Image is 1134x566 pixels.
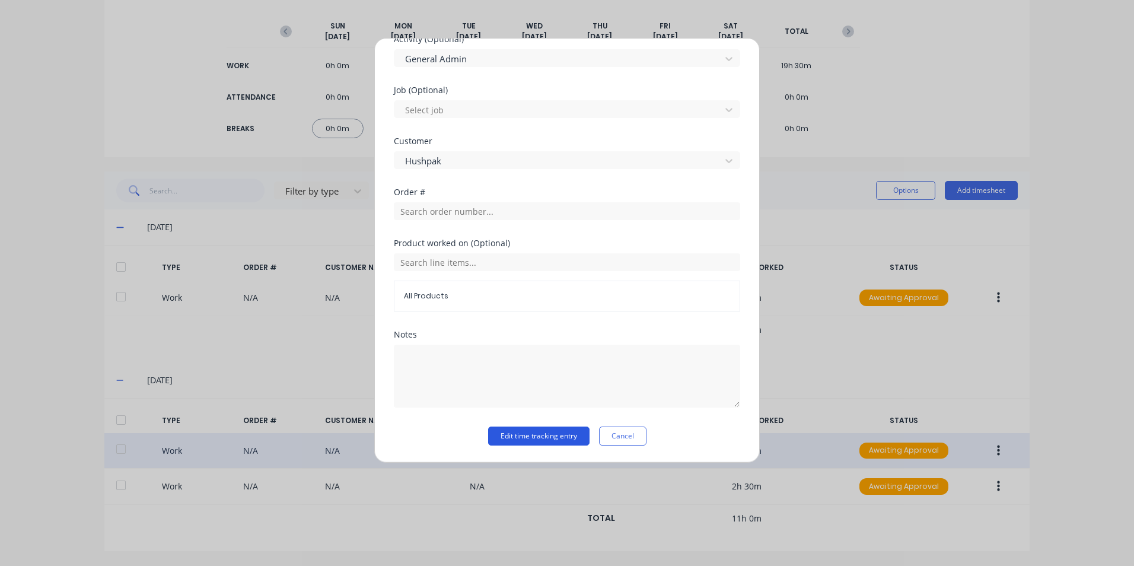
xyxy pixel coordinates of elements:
[394,188,740,196] div: Order #
[404,291,730,301] span: All Products
[394,202,740,220] input: Search order number...
[599,427,646,446] button: Cancel
[488,427,590,446] button: Edit time tracking entry
[394,253,740,271] input: Search line items...
[394,239,740,247] div: Product worked on (Optional)
[394,35,740,43] div: Activity (Optional)
[394,86,740,94] div: Job (Optional)
[394,137,740,145] div: Customer
[394,330,740,339] div: Notes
